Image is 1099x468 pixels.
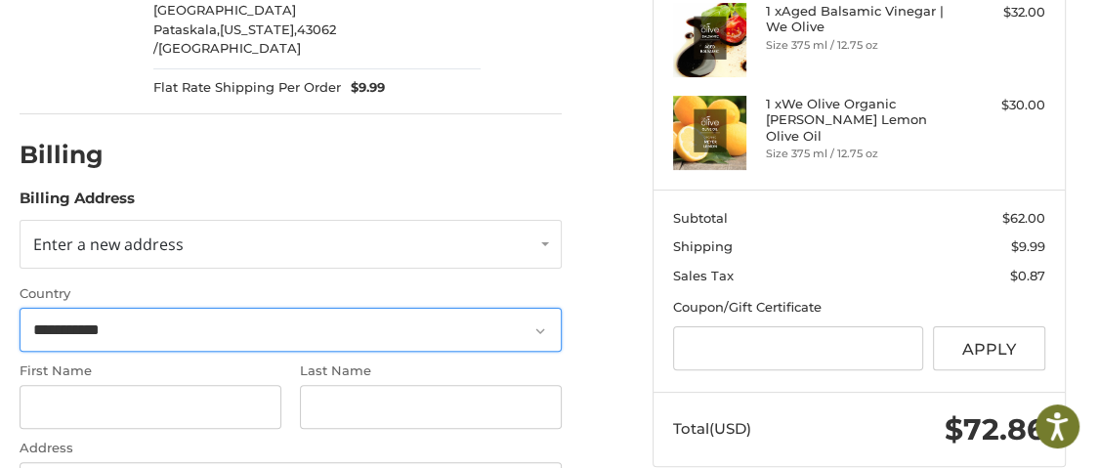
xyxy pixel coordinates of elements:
[153,2,296,18] span: [GEOGRAPHIC_DATA]
[673,210,728,226] span: Subtotal
[673,326,923,370] input: Gift Certificate or Coupon Code
[952,3,1045,22] div: $32.00
[225,25,248,49] button: Open LiveChat chat widget
[20,362,281,381] label: First Name
[673,268,734,283] span: Sales Tax
[153,78,341,98] span: Flat Rate Shipping Per Order
[341,78,385,98] span: $9.99
[27,29,221,45] p: We're away right now. Please check back later!
[1011,238,1045,254] span: $9.99
[20,284,563,304] label: Country
[300,362,562,381] label: Last Name
[673,238,733,254] span: Shipping
[220,21,297,37] span: [US_STATE],
[952,96,1045,115] div: $30.00
[766,146,948,162] li: Size 375 ml / 12.75 oz
[20,439,563,458] label: Address
[1002,210,1045,226] span: $62.00
[1010,268,1045,283] span: $0.87
[673,419,751,438] span: Total (USD)
[20,220,563,269] a: Enter or select a different address
[945,411,1045,447] span: $72.86
[20,140,134,170] h2: Billing
[766,96,948,144] h4: 1 x We Olive Organic [PERSON_NAME] Lemon Olive Oil
[20,188,135,219] legend: Billing Address
[158,40,301,56] span: [GEOGRAPHIC_DATA]
[153,21,220,37] span: Pataskala,
[766,37,948,54] li: Size 375 ml / 12.75 oz
[673,298,1046,318] div: Coupon/Gift Certificate
[933,326,1046,370] button: Apply
[766,3,948,35] h4: 1 x Aged Balsamic Vinegar | We Olive
[33,234,184,255] span: Enter a new address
